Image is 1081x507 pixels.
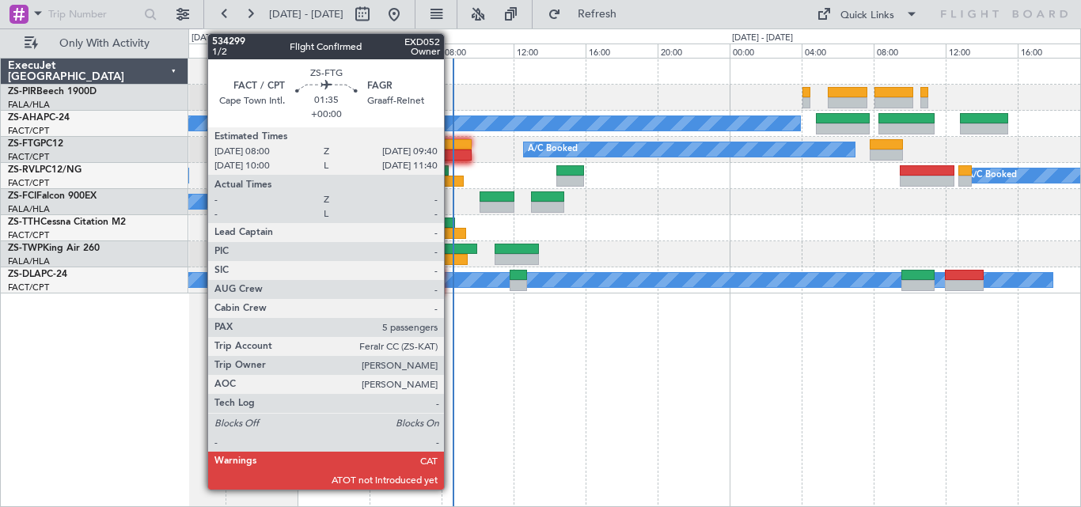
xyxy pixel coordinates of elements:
[514,44,586,58] div: 12:00
[8,125,49,137] a: FACT/CPT
[8,270,41,279] span: ZS-DLA
[8,244,43,253] span: ZS-TWP
[840,8,894,24] div: Quick Links
[528,138,578,161] div: A/C Booked
[300,32,361,45] div: [DATE] - [DATE]
[226,44,298,58] div: 20:00
[874,44,946,58] div: 08:00
[8,87,36,96] span: ZS-PIR
[586,44,658,58] div: 16:00
[8,99,50,111] a: FALA/HLA
[370,44,442,58] div: 04:00
[192,32,252,45] div: [DATE] - [DATE]
[809,2,926,27] button: Quick Links
[732,32,793,45] div: [DATE] - [DATE]
[8,255,50,267] a: FALA/HLA
[8,87,97,96] a: ZS-PIRBeech 1900D
[8,244,100,253] a: ZS-TWPKing Air 260
[8,151,49,163] a: FACT/CPT
[8,113,44,123] span: ZS-AHA
[8,229,49,241] a: FACT/CPT
[8,270,67,279] a: ZS-DLAPC-24
[154,44,226,58] div: 16:00
[298,44,370,58] div: 00:00
[8,165,40,175] span: ZS-RVL
[8,203,50,215] a: FALA/HLA
[658,44,730,58] div: 20:00
[269,7,343,21] span: [DATE] - [DATE]
[41,38,167,49] span: Only With Activity
[8,282,49,293] a: FACT/CPT
[8,165,82,175] a: ZS-RVLPC12/NG
[802,44,874,58] div: 04:00
[967,164,1017,187] div: A/C Booked
[8,139,40,149] span: ZS-FTG
[8,218,40,227] span: ZS-TTH
[8,113,70,123] a: ZS-AHAPC-24
[8,218,126,227] a: ZS-TTHCessna Citation M2
[730,44,802,58] div: 00:00
[48,2,139,26] input: Trip Number
[540,2,635,27] button: Refresh
[8,177,49,189] a: FACT/CPT
[8,191,97,201] a: ZS-FCIFalcon 900EX
[946,44,1018,58] div: 12:00
[17,31,172,56] button: Only With Activity
[8,191,36,201] span: ZS-FCI
[564,9,631,20] span: Refresh
[8,139,63,149] a: ZS-FTGPC12
[442,44,514,58] div: 08:00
